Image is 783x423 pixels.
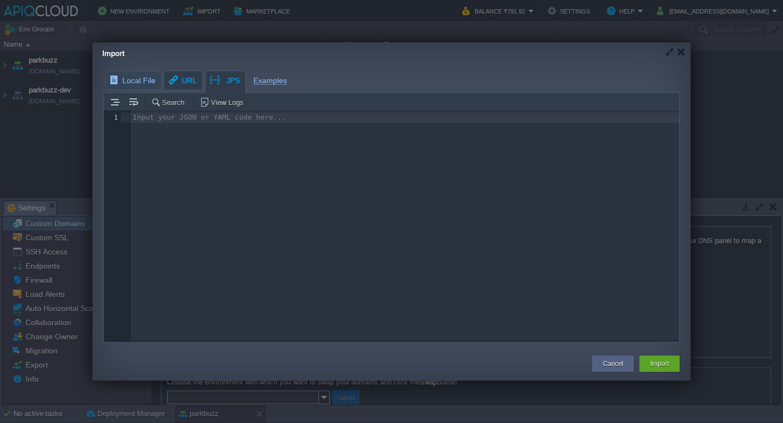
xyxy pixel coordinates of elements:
[200,97,247,107] button: View Logs
[209,71,240,90] span: JPS
[603,358,623,369] button: Cancel
[253,71,287,85] span: Examples
[151,97,188,107] button: Search
[650,358,669,369] button: Import
[104,113,121,123] div: 1
[167,71,197,90] span: URL
[109,71,156,90] span: Local File
[102,49,125,58] span: Import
